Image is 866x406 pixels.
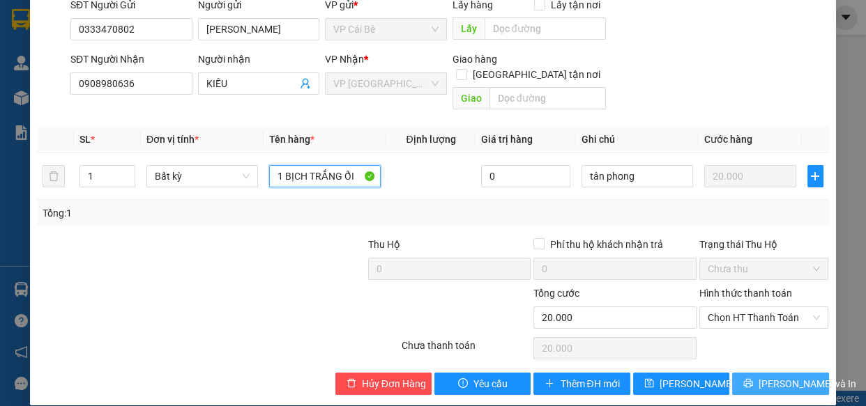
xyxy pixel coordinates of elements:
button: deleteHủy Đơn Hàng [335,373,432,395]
div: 0908980636 [133,62,275,81]
span: plus [808,171,823,182]
button: save[PERSON_NAME] thay đổi [633,373,729,395]
label: Hình thức thanh toán [699,288,792,299]
span: Gửi: [12,13,33,28]
span: [PERSON_NAME] và In [759,376,856,391]
span: SL [79,134,91,145]
div: Tổng: 1 [43,205,335,221]
button: plus [807,165,823,187]
div: [PERSON_NAME] [12,29,123,45]
button: exclamation-circleYêu cầu [434,373,531,395]
span: save [644,378,654,389]
button: plusThêm ĐH mới [533,373,630,395]
span: Giao [453,87,489,109]
input: Ghi Chú [582,165,693,187]
input: Dọc đường [485,17,606,40]
input: 0 [704,165,796,187]
span: plus [545,378,554,389]
input: Dọc đường [489,87,606,109]
div: 20.000 [131,90,276,109]
span: Phí thu hộ khách nhận trả [545,237,669,252]
span: Tên hàng [269,134,314,145]
span: Chưa : [131,93,164,108]
div: KIỀU [133,45,275,62]
span: Nhận: [133,13,167,28]
div: VP Cái Bè [12,12,123,29]
button: printer[PERSON_NAME] và In [732,373,828,395]
div: Trạng thái Thu Hộ [699,237,829,252]
input: VD: Bàn, Ghế [269,165,381,187]
span: Thêm ĐH mới [560,376,619,391]
span: Đơn vị tính [146,134,199,145]
span: VP Sài Gòn [333,73,439,94]
span: Giao hàng [453,54,497,65]
div: SĐT Người Nhận [70,52,192,67]
div: Chưa thanh toán [400,338,533,362]
span: [GEOGRAPHIC_DATA] tận nơi [467,67,606,82]
span: delete [347,378,356,389]
button: delete [43,165,65,187]
span: Định lượng [406,134,455,145]
span: Lấy [453,17,485,40]
span: VP Cái Bè [333,19,439,40]
div: Người nhận [198,52,320,67]
span: Cước hàng [704,134,752,145]
span: Tổng cước [533,288,579,299]
span: Yêu cầu [473,376,508,391]
span: Chọn HT Thanh Toán [708,307,821,328]
div: 0333470802 [12,45,123,65]
span: Bất kỳ [155,166,250,187]
span: exclamation-circle [458,378,468,389]
span: Giá trị hàng [481,134,533,145]
span: printer [743,378,753,389]
th: Ghi chú [576,126,699,153]
span: Chưa thu [708,258,821,279]
span: Thu Hộ [368,239,400,250]
span: [PERSON_NAME] thay đổi [660,376,771,391]
div: VP [GEOGRAPHIC_DATA] [133,12,275,45]
span: user-add [300,78,311,89]
span: Hủy Đơn Hàng [362,376,426,391]
span: VP Nhận [325,54,364,65]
